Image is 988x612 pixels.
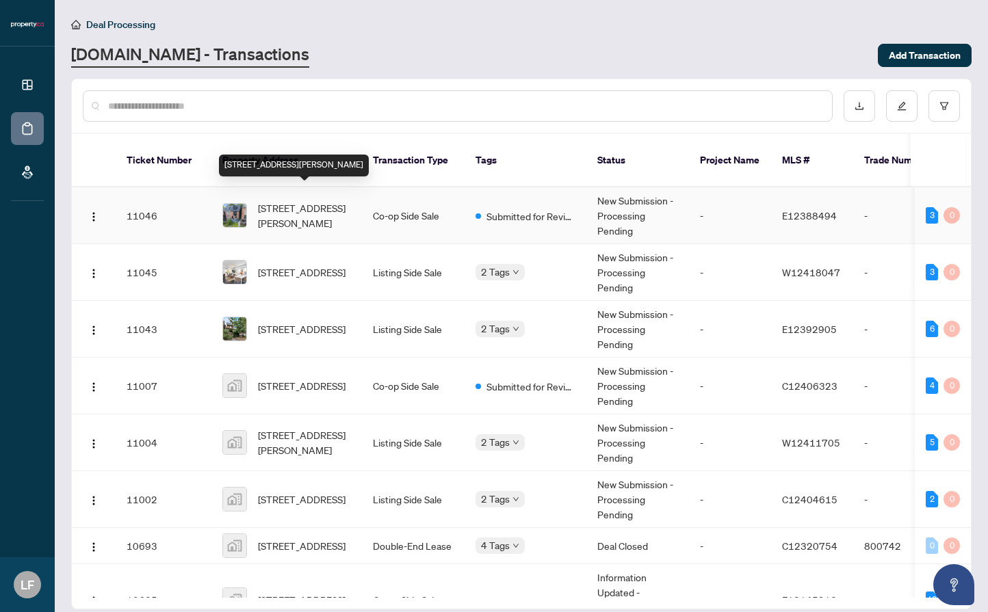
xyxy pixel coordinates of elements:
[944,491,960,507] div: 0
[782,323,837,335] span: E12392905
[586,187,689,244] td: New Submission - Processing Pending
[689,471,771,528] td: -
[223,374,246,397] img: thumbnail-img
[689,134,771,187] th: Project Name
[223,261,246,284] img: thumbnail-img
[223,317,246,341] img: thumbnail-img
[88,495,99,506] img: Logo
[223,488,246,511] img: thumbnail-img
[689,528,771,564] td: -
[258,592,346,607] span: [STREET_ADDRESS]
[223,588,246,611] img: thumbnail-img
[512,439,519,446] span: down
[88,382,99,393] img: Logo
[782,209,837,222] span: E12388494
[83,488,105,510] button: Logo
[944,434,960,451] div: 0
[782,540,837,552] span: C12320754
[586,358,689,414] td: New Submission - Processing Pending
[362,358,465,414] td: Co-op Side Sale
[258,265,346,280] span: [STREET_ADDRESS]
[886,90,918,122] button: edit
[853,471,949,528] td: -
[689,301,771,358] td: -
[944,321,960,337] div: 0
[853,301,949,358] td: -
[926,434,938,451] div: 5
[512,542,519,549] span: down
[878,44,972,67] button: Add Transaction
[258,321,346,336] span: [STREET_ADDRESS]
[939,101,949,111] span: filter
[926,321,938,337] div: 6
[844,90,875,122] button: download
[853,414,949,471] td: -
[689,187,771,244] td: -
[853,244,949,301] td: -
[211,134,362,187] th: Property Address
[223,431,246,454] img: thumbnail-img
[689,244,771,301] td: -
[889,44,961,66] span: Add Transaction
[116,187,211,244] td: 11046
[71,43,309,68] a: [DOMAIN_NAME] - Transactions
[362,471,465,528] td: Listing Side Sale
[88,325,99,336] img: Logo
[782,436,840,449] span: W12411705
[782,594,837,606] span: E12145913
[586,414,689,471] td: New Submission - Processing Pending
[88,268,99,279] img: Logo
[83,375,105,397] button: Logo
[782,493,837,505] span: C12404615
[512,325,519,332] span: down
[116,134,211,187] th: Ticket Number
[782,380,837,392] span: C12406323
[944,377,960,394] div: 0
[88,596,99,607] img: Logo
[465,134,586,187] th: Tags
[116,244,211,301] td: 11045
[689,358,771,414] td: -
[771,134,853,187] th: MLS #
[258,492,346,507] span: [STREET_ADDRESS]
[481,264,510,280] span: 2 Tags
[933,564,974,605] button: Open asap
[855,101,864,111] span: download
[926,537,938,554] div: 0
[83,204,105,226] button: Logo
[258,200,351,230] span: [STREET_ADDRESS][PERSON_NAME]
[258,538,346,553] span: [STREET_ADDRESS]
[83,318,105,340] button: Logo
[926,207,938,224] div: 3
[486,209,575,224] span: Submitted for Review
[944,264,960,280] div: 0
[116,471,211,528] td: 11002
[926,491,938,507] div: 2
[481,321,510,336] span: 2 Tags
[223,204,246,227] img: thumbnail-img
[71,20,81,29] span: home
[88,542,99,553] img: Logo
[944,207,960,224] div: 0
[926,264,938,280] div: 3
[83,431,105,453] button: Logo
[586,244,689,301] td: New Submission - Processing Pending
[116,414,211,471] td: 11004
[258,427,351,457] span: [STREET_ADDRESS][PERSON_NAME]
[782,266,840,278] span: W12418047
[853,528,949,564] td: 800742
[116,301,211,358] td: 11043
[362,244,465,301] td: Listing Side Sale
[689,414,771,471] td: -
[362,134,465,187] th: Transaction Type
[11,21,44,29] img: logo
[926,591,938,608] div: 12
[362,301,465,358] td: Listing Side Sale
[926,377,938,394] div: 4
[853,358,949,414] td: -
[481,537,510,553] span: 4 Tags
[928,90,960,122] button: filter
[223,534,246,557] img: thumbnail-img
[258,378,346,393] span: [STREET_ADDRESS]
[512,269,519,276] span: down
